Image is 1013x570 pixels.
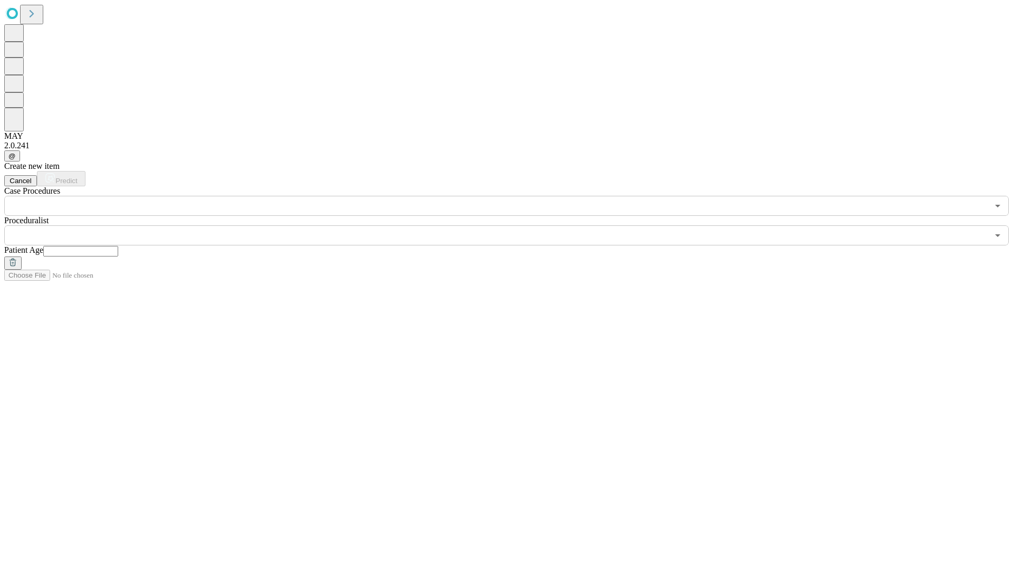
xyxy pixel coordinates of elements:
[9,177,32,185] span: Cancel
[990,228,1005,243] button: Open
[4,141,1009,150] div: 2.0.241
[4,245,43,254] span: Patient Age
[4,131,1009,141] div: MAY
[4,150,20,161] button: @
[4,175,37,186] button: Cancel
[55,177,77,185] span: Predict
[37,171,85,186] button: Predict
[4,161,60,170] span: Create new item
[4,216,49,225] span: Proceduralist
[4,186,60,195] span: Scheduled Procedure
[8,152,16,160] span: @
[990,198,1005,213] button: Open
